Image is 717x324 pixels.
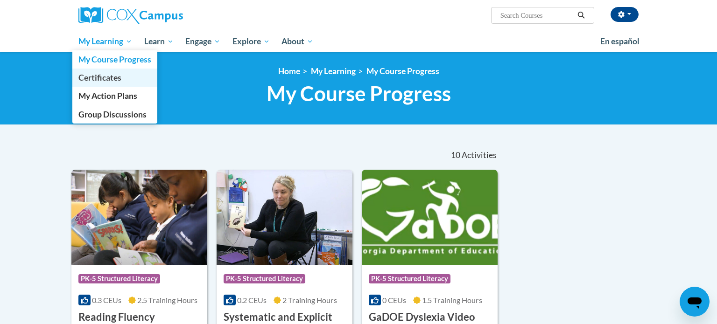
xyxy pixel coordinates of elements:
[78,36,132,47] span: My Learning
[72,50,157,69] a: My Course Progress
[276,31,320,52] a: About
[382,296,406,304] span: 0 CEUs
[78,73,121,83] span: Certificates
[137,296,197,304] span: 2.5 Training Hours
[185,36,220,47] span: Engage
[311,66,356,76] a: My Learning
[226,31,276,52] a: Explore
[574,10,588,21] button: Search
[422,296,482,304] span: 1.5 Training Hours
[71,170,207,265] img: Course Logo
[237,296,267,304] span: 0.2 CEUs
[499,10,574,21] input: Search Courses
[600,36,640,46] span: En español
[611,7,639,22] button: Account Settings
[72,105,157,124] a: Group Discussions
[224,274,305,283] span: PK-5 Structured Literacy
[267,81,451,106] span: My Course Progress
[92,296,121,304] span: 0.3 CEUs
[144,36,174,47] span: Learn
[78,274,160,283] span: PK-5 Structured Literacy
[462,150,497,160] span: Activities
[78,91,137,101] span: My Action Plans
[366,66,439,76] a: My Course Progress
[138,31,180,52] a: Learn
[282,296,337,304] span: 2 Training Hours
[594,32,646,51] a: En español
[232,36,270,47] span: Explore
[217,170,352,265] img: Course Logo
[278,66,300,76] a: Home
[72,87,157,105] a: My Action Plans
[362,170,498,265] img: Course Logo
[451,150,460,160] span: 10
[64,31,653,52] div: Main menu
[680,287,710,317] iframe: Button to launch messaging window, conversation in progress
[72,69,157,87] a: Certificates
[78,110,147,119] span: Group Discussions
[78,7,256,24] a: Cox Campus
[78,55,151,64] span: My Course Progress
[78,7,183,24] img: Cox Campus
[179,31,226,52] a: Engage
[281,36,313,47] span: About
[369,274,450,283] span: PK-5 Structured Literacy
[72,31,138,52] a: My Learning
